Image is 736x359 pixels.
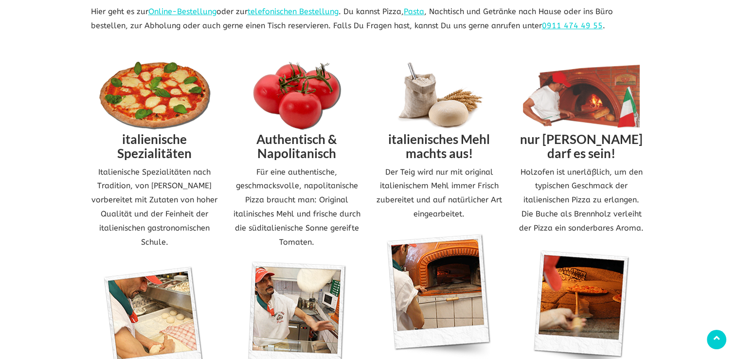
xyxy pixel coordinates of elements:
p: Italienische Spezialitäten nach Tradition, von [PERSON_NAME] vorbereitet mit Zutaten von hoher Qu... [91,165,219,250]
img: Mehl [381,62,498,130]
h2: italienische Spezialitäten [91,130,219,165]
img: Pizza [96,62,213,130]
a: Pasta [404,7,424,16]
h2: Authentisch & Napolitanisch [233,130,361,165]
p: Holzofen ist unerläßlich, um den typischen Geschmack der italienischen Pizza zu erlangen. Die Buc... [518,165,646,235]
img: Pietro Holzofen [523,62,640,130]
h2: nur [PERSON_NAME] darf es sein! [518,130,646,165]
p: Für eine authentische, geschmacksvolle, napolitanische Pizza braucht man: Original italinisches M... [233,165,361,250]
a: Online-Bestellung [148,7,216,16]
h2: italienisches Mehl machts aus! [376,130,503,165]
a: 0911 474 49 55 [542,21,603,30]
a: telefonischen Bestellung [248,7,339,16]
p: Der Teig wird nur mit original italienischem Mehl immer Frisch zubereitet und auf natürlicher Art... [376,165,503,221]
img: Tomaten [238,62,355,130]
